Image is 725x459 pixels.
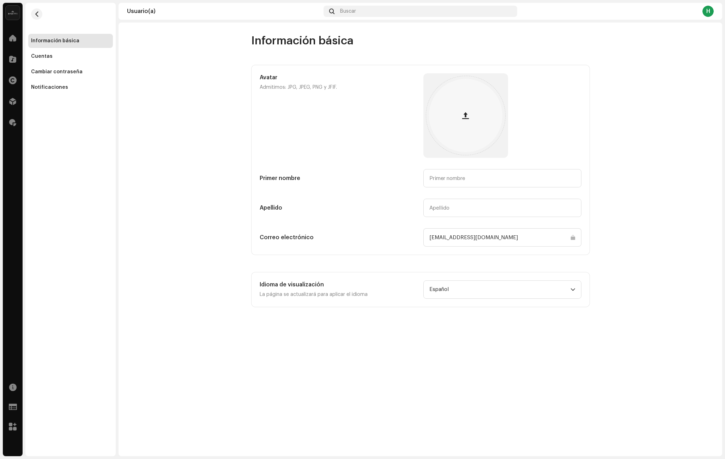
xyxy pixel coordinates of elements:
[31,85,68,90] div: Notificaciones
[423,228,581,247] input: Correo electrónico
[260,83,418,92] p: Admitimos: JPG, JPEG, PNG y JFIF.
[423,199,581,217] input: Apellido
[570,281,575,298] div: dropdown trigger
[31,54,53,59] div: Cuentas
[31,38,79,44] div: Información básica
[28,34,113,48] re-m-nav-item: Información básica
[260,73,418,82] h5: Avatar
[340,8,356,14] span: Buscar
[28,49,113,63] re-m-nav-item: Cuentas
[423,169,581,187] input: Primer nombre
[702,6,714,17] div: H
[260,280,418,289] h5: Idioma de visualización
[28,65,113,79] re-m-nav-item: Cambiar contraseña
[6,6,20,20] img: 02a7c2d3-3c89-4098-b12f-2ff2945c95ee
[28,80,113,94] re-m-nav-item: Notificaciones
[429,281,570,298] span: Español
[260,233,418,242] h5: Correo electrónico
[260,290,418,299] p: La página se actualizará para aplicar el idioma
[260,204,418,212] h5: Apellido
[31,69,83,75] div: Cambiar contraseña
[127,8,321,14] div: Usuario(a)
[260,174,418,182] h5: Primer nombre
[251,34,354,48] span: Información básica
